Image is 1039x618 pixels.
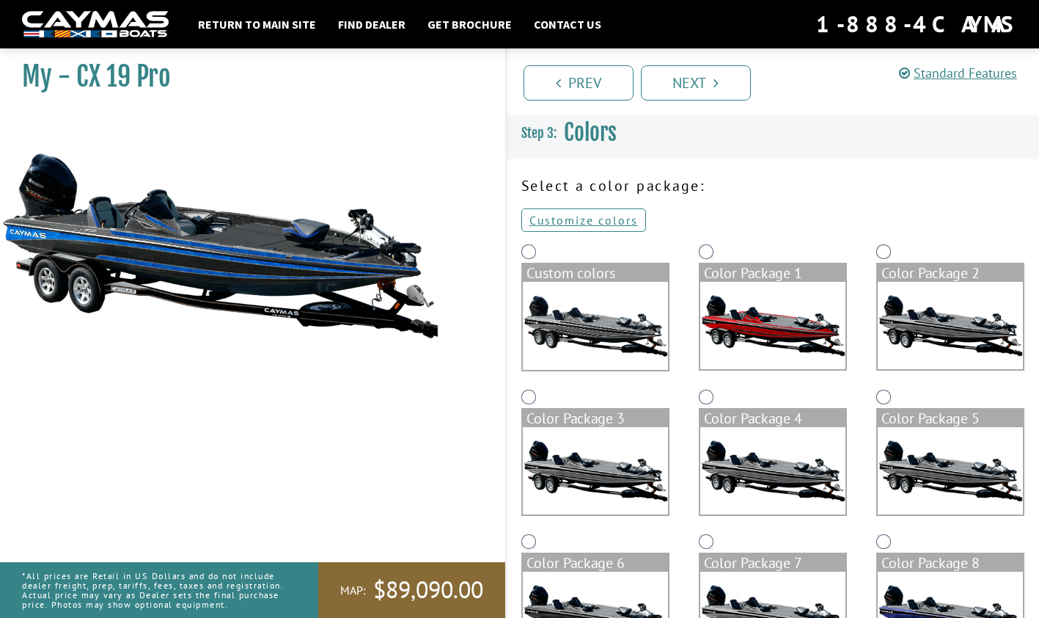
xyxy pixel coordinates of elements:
[523,264,668,282] div: Custom colors
[700,427,845,515] img: color_package_459.png
[878,554,1023,572] div: Color Package 8
[700,282,845,369] img: color_package_456.png
[878,410,1023,427] div: Color Package 5
[340,583,366,598] span: MAP:
[526,15,609,34] a: Contact Us
[523,427,668,515] img: color_package_458.png
[521,208,646,232] a: Customize colors
[641,65,751,101] a: Next
[878,282,1023,369] img: color_package_457.png
[700,554,845,572] div: Color Package 7
[373,575,483,606] span: $89,090.00
[899,65,1017,81] a: Standard Features
[700,410,845,427] div: Color Package 4
[318,562,505,618] a: MAP:$89,090.00
[22,11,169,38] img: white-logo-c9c8dbefe5ff5ceceb0f0178aa75bf4bb51f6bca0971e226c86eb53dfe498488.png
[524,65,634,101] a: Prev
[22,564,285,617] p: *All prices are Retail in US Dollars and do not include dealer freight, prep, tariffs, fees, taxe...
[523,554,668,572] div: Color Package 6
[523,410,668,427] div: Color Package 3
[878,427,1023,515] img: color_package_460.png
[700,264,845,282] div: Color Package 1
[523,282,668,370] img: cx-Base-Layer.png
[331,15,413,34] a: Find Dealer
[816,8,1017,40] div: 1-888-4CAYMAS
[420,15,519,34] a: Get Brochure
[878,264,1023,282] div: Color Package 2
[191,15,323,34] a: Return to main site
[22,60,469,93] h1: My - CX 19 Pro
[521,175,1025,197] p: Select a color package:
